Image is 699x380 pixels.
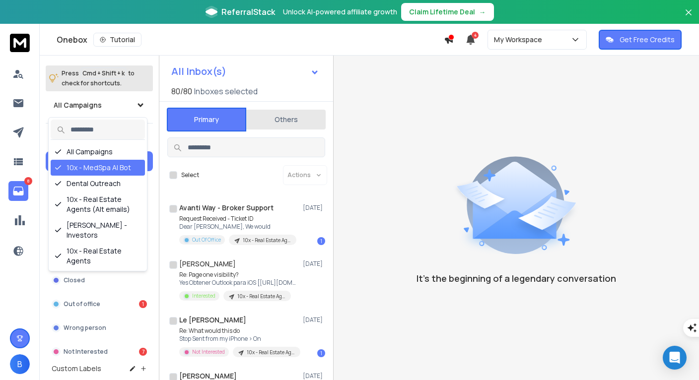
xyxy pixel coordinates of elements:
p: Yes Obtener Outlook para iOS [[URL][DOMAIN_NAME]] -----------------------------------------------... [179,279,298,287]
label: Select [181,171,199,179]
div: Open Intercom Messenger [663,346,687,370]
div: 1 [317,237,325,245]
p: Closed [64,276,85,284]
div: 10x - MedSpa AI Bot [51,160,145,176]
div: Onebox [57,33,444,47]
h1: Le [PERSON_NAME] [179,315,246,325]
button: Close banner [682,6,695,30]
h1: All Campaigns [54,100,102,110]
p: 10x - Real Estate Agents [243,237,290,244]
p: 8 [24,177,32,185]
div: [PERSON_NAME] - Investors [51,217,145,243]
h1: All Inbox(s) [171,66,226,76]
p: [DATE] [303,372,325,380]
p: [DATE] [303,316,325,324]
button: Tutorial [93,33,141,47]
h1: Avanti Way - Broker Support [179,203,274,213]
p: Press to check for shortcuts. [62,68,135,88]
div: 1 [139,300,147,308]
p: Wrong person [64,324,106,332]
p: Re: Page one visibility? [179,271,298,279]
div: 10x - Real Estate Agents [51,243,145,269]
div: Dental Outreach [51,176,145,191]
p: Out of office [64,300,100,308]
p: Not Interested [192,348,225,356]
p: My Workspace [494,35,546,45]
p: [DATE] [303,204,325,212]
p: Unlock AI-powered affiliate growth [283,7,397,17]
div: 7 [139,348,147,356]
p: 10x - Real Estate Agents [237,293,285,300]
p: Request Received - Ticket ID [179,215,296,223]
p: Re: What would this do [179,327,298,335]
span: 4 [472,32,479,39]
p: Dear [PERSON_NAME], We would [179,223,296,231]
p: 10x - Real Estate Agents [247,349,294,356]
h3: Custom Labels [52,364,101,374]
button: Others [246,109,326,130]
button: Claim Lifetime Deal [401,3,494,21]
p: [DATE] [303,260,325,268]
div: All Campaigns [51,144,145,160]
span: ReferralStack [221,6,275,18]
div: 1 [317,349,325,357]
p: Out Of Office [192,236,221,244]
div: 10x - Real Estate Agents (Alt emails) [51,191,145,217]
h1: [PERSON_NAME] [179,259,236,269]
h3: Inboxes selected [194,85,258,97]
p: Stop Sent from my iPhone > On [179,335,298,343]
h3: Filters [46,131,153,145]
p: Get Free Credits [620,35,675,45]
p: It’s the beginning of a legendary conversation [417,271,616,285]
p: Not Interested [64,348,108,356]
span: 80 / 80 [171,85,192,97]
span: Cmd + Shift + k [81,67,126,79]
span: B [10,354,30,374]
p: Interested [192,292,215,300]
button: Primary [167,108,246,131]
span: → [479,7,486,17]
